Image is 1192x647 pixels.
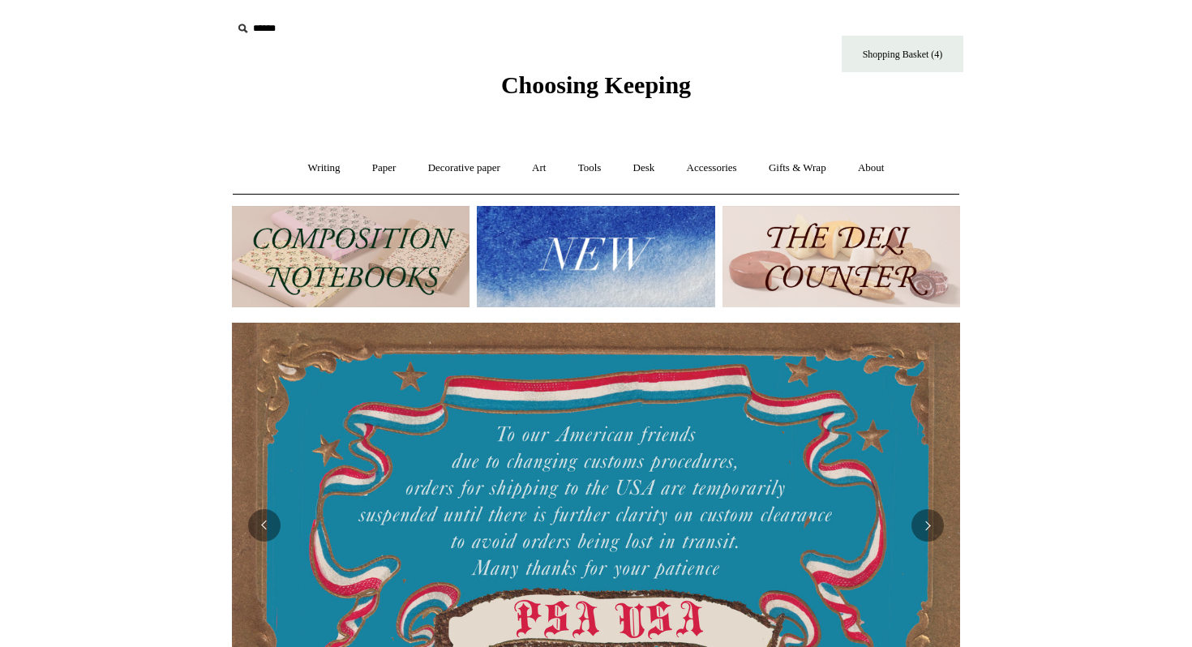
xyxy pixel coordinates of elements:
[358,147,411,190] a: Paper
[248,509,281,542] button: Previous
[564,147,616,190] a: Tools
[722,206,960,307] img: The Deli Counter
[501,84,691,96] a: Choosing Keeping
[501,71,691,98] span: Choosing Keeping
[843,147,899,190] a: About
[294,147,355,190] a: Writing
[672,147,752,190] a: Accessories
[477,206,714,307] img: New.jpg__PID:f73bdf93-380a-4a35-bcfe-7823039498e1
[842,36,963,72] a: Shopping Basket (4)
[517,147,560,190] a: Art
[619,147,670,190] a: Desk
[911,509,944,542] button: Next
[414,147,515,190] a: Decorative paper
[754,147,841,190] a: Gifts & Wrap
[232,206,470,307] img: 202302 Composition ledgers.jpg__PID:69722ee6-fa44-49dd-a067-31375e5d54ec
